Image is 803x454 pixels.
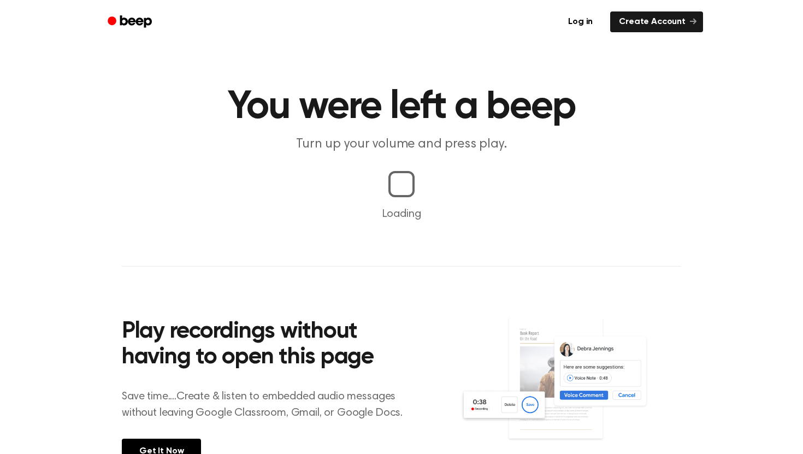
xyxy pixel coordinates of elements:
[610,11,703,32] a: Create Account
[192,135,611,154] p: Turn up your volume and press play.
[122,319,416,371] h2: Play recordings without having to open this page
[122,388,416,421] p: Save time....Create & listen to embedded audio messages without leaving Google Classroom, Gmail, ...
[557,9,604,34] a: Log in
[13,206,790,222] p: Loading
[122,87,681,127] h1: You were left a beep
[100,11,162,33] a: Beep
